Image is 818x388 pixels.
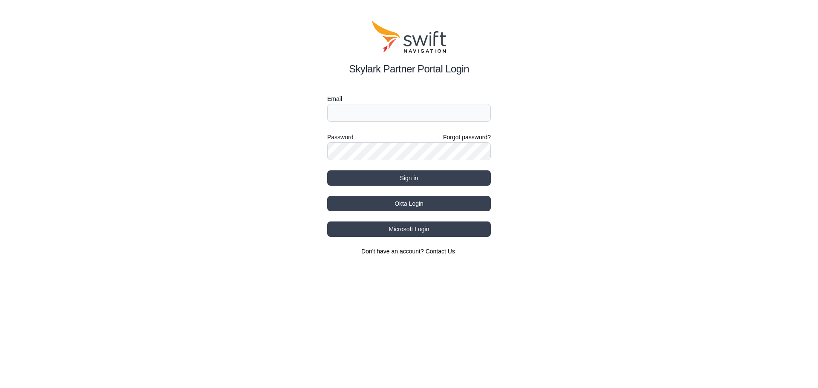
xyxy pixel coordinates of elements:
button: Okta Login [327,196,491,211]
label: Password [327,132,353,142]
a: Forgot password? [443,133,491,141]
a: Contact Us [426,248,455,255]
button: Microsoft Login [327,221,491,237]
button: Sign in [327,170,491,186]
section: Don't have an account? [327,247,491,256]
label: Email [327,94,491,104]
h2: Skylark Partner Portal Login [327,61,491,77]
